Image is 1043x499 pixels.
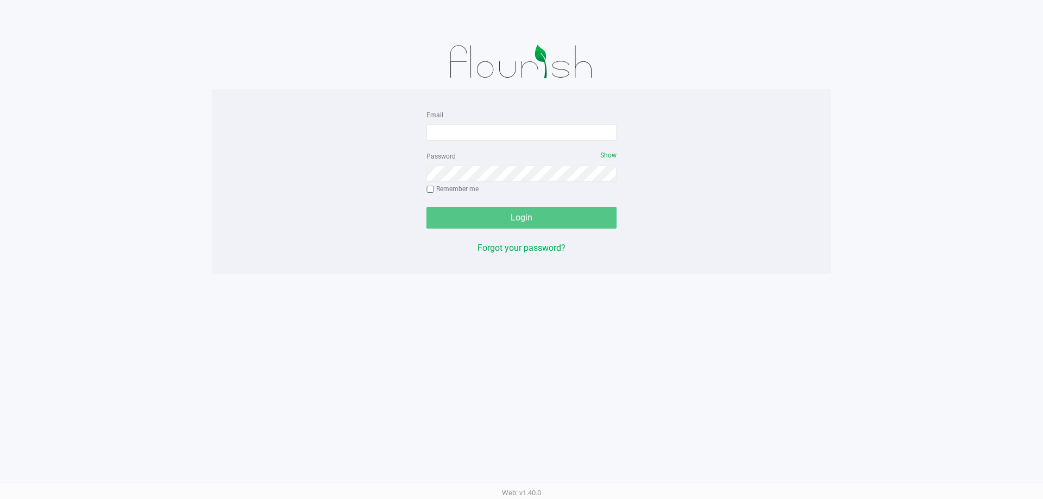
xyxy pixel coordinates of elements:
span: Show [600,151,617,159]
button: Forgot your password? [477,242,566,255]
label: Remember me [426,184,479,194]
label: Email [426,110,443,120]
label: Password [426,151,456,161]
span: Web: v1.40.0 [502,489,541,497]
input: Remember me [426,186,434,193]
